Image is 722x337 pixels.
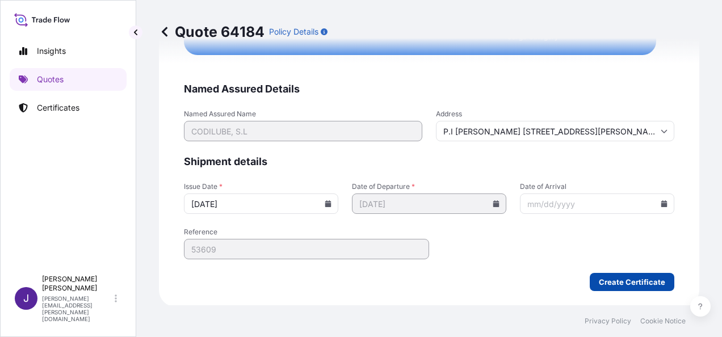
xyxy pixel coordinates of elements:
[520,182,674,191] span: Date of Arrival
[184,82,674,96] span: Named Assured Details
[23,293,29,304] span: J
[10,96,127,119] a: Certificates
[520,193,674,214] input: mm/dd/yyyy
[184,182,338,191] span: Issue Date
[436,109,674,119] span: Address
[590,273,674,291] button: Create Certificate
[159,23,265,41] p: Quote 64184
[184,109,422,119] span: Named Assured Name
[10,40,127,62] a: Insights
[184,228,429,237] span: Reference
[184,193,338,214] input: mm/dd/yyyy
[599,276,665,288] p: Create Certificate
[352,182,506,191] span: Date of Departure
[42,295,112,322] p: [PERSON_NAME][EMAIL_ADDRESS][PERSON_NAME][DOMAIN_NAME]
[184,239,429,259] input: Your internal reference
[269,26,318,37] p: Policy Details
[42,275,112,293] p: [PERSON_NAME] [PERSON_NAME]
[184,155,674,168] span: Shipment details
[37,74,64,85] p: Quotes
[37,45,66,57] p: Insights
[352,193,506,214] input: mm/dd/yyyy
[640,317,686,326] a: Cookie Notice
[436,121,674,141] input: Cargo owner address
[10,68,127,91] a: Quotes
[585,317,631,326] a: Privacy Policy
[37,102,79,113] p: Certificates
